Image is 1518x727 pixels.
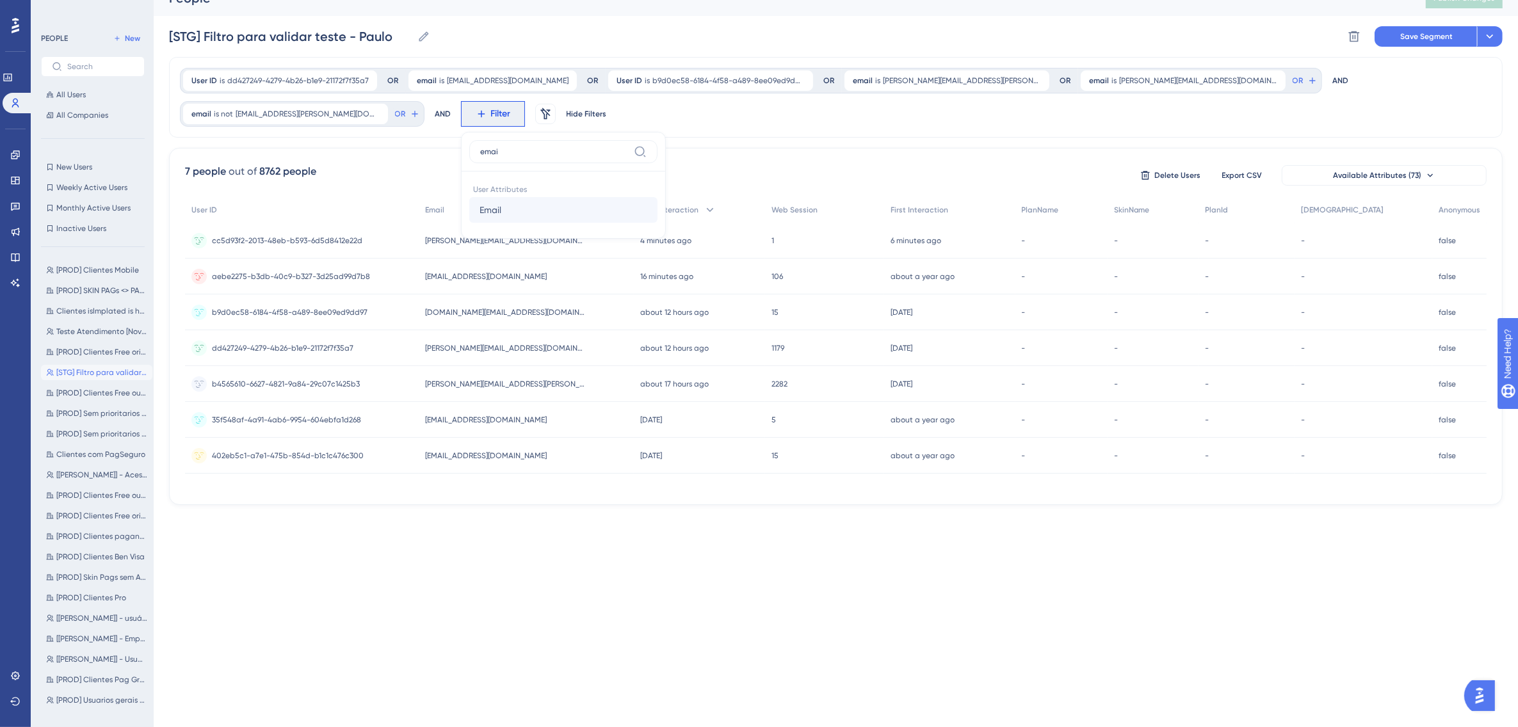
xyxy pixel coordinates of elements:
span: - [1205,379,1209,389]
span: Available Attributes (73) [1333,170,1421,180]
span: - [1114,307,1118,317]
time: about a year ago [891,415,955,424]
button: Save Segment [1375,26,1477,47]
span: - [1205,343,1209,353]
span: Anonymous [1439,205,1480,215]
time: [DATE] [891,344,912,353]
button: Weekly Active Users [41,180,145,195]
span: [PERSON_NAME][EMAIL_ADDRESS][DOMAIN_NAME] [425,236,585,246]
span: [PROD] SKIN PAGs <> PAG_GRATIS | HUB | FREE | PRO [56,285,147,296]
span: [PROD] Skin Pags sem Adq [56,572,147,582]
span: email [191,109,211,119]
button: [PROD] Clientes Mobile [41,262,152,278]
button: Inactive Users [41,221,145,236]
span: New [125,33,140,44]
span: [PERSON_NAME][EMAIL_ADDRESS][PERSON_NAME][DOMAIN_NAME] [425,379,585,389]
time: 16 minutes ago [640,272,693,281]
span: Monthly Active Users [56,203,131,213]
span: - [1301,343,1305,353]
button: OR [1291,70,1319,91]
span: [DOMAIN_NAME][EMAIL_ADDRESS][DOMAIN_NAME] [425,307,585,317]
span: [STG] Filtro para validar teste - Paulo [56,367,147,378]
span: Save Segment [1400,31,1453,42]
span: Need Help? [30,3,80,19]
span: - [1205,236,1209,246]
span: is [439,76,444,86]
span: [[PERSON_NAME]] - Acesso Firefox [56,470,147,480]
span: - [1022,236,1026,246]
div: out of [229,164,257,179]
span: [PERSON_NAME][EMAIL_ADDRESS][DOMAIN_NAME] [425,343,585,353]
span: b9d0ec58-6184-4f58-a489-8ee09ed9dd97 [652,76,805,86]
span: false [1439,451,1456,461]
span: - [1022,415,1026,425]
button: [PROD] Clientes Free ou Pag_Gratis [41,488,152,503]
span: false [1439,415,1456,425]
span: [[PERSON_NAME]] - usuário de teste [56,613,147,623]
button: [PROD] Skin Pags sem Adq [41,570,152,585]
span: [DEMOGRAPHIC_DATA] [1301,205,1384,215]
button: Email [469,197,658,223]
span: - [1205,415,1209,425]
span: Delete Users [1154,170,1200,180]
span: - [1022,451,1026,461]
span: is [220,76,225,86]
button: [[PERSON_NAME]] - Usuários em DEV e STG [41,651,152,667]
span: All Users [56,90,86,100]
span: - [1205,451,1209,461]
span: false [1439,343,1456,353]
button: [PROD] SKIN PAGs <> PAG_GRATIS | HUB | FREE | PRO [41,283,152,298]
span: [PROD] Sem prioritarios Pags L2 [56,429,147,439]
button: All Users [41,87,145,102]
span: dd427249-4279-4b26-b1e9-21172f7f35a7 [212,343,353,353]
div: OR [387,76,398,86]
span: aebe2275-b3db-40c9-b327-3d25ad99d7b8 [212,271,370,282]
span: [EMAIL_ADDRESS][DOMAIN_NAME] [425,415,547,425]
span: Email [480,202,501,218]
span: - [1114,379,1118,389]
span: [EMAIL_ADDRESS][DOMAIN_NAME] [447,76,569,86]
span: 35f548af-4a91-4ab6-9954-604ebfa1d268 [212,415,361,425]
span: All Companies [56,110,108,120]
span: [[PERSON_NAME]] - Usuários em DEV e STG [56,654,147,664]
span: - [1114,451,1118,461]
span: - [1301,451,1305,461]
span: - [1301,379,1305,389]
span: is [875,76,880,86]
span: email [853,76,873,86]
button: Hide Filters [566,104,607,124]
time: about a year ago [891,272,955,281]
span: false [1439,236,1456,246]
span: is [645,76,650,86]
div: OR [587,76,598,86]
button: Export CSV [1210,165,1274,186]
span: [EMAIL_ADDRESS][PERSON_NAME][DOMAIN_NAME] [236,109,380,119]
span: - [1301,415,1305,425]
div: PEOPLE [41,33,68,44]
button: [PROD] Clientes Free origem Mercado [41,344,152,360]
span: false [1439,271,1456,282]
input: Segment Name [169,28,412,45]
span: [PROD] Clientes Free origem Pag_gratis [56,511,147,521]
button: [[PERSON_NAME]] - usuário de teste [41,611,152,626]
button: Clientes com PagSeguro [41,447,152,462]
span: [PROD] Clientes pagantes [56,531,147,541]
button: [STG] Filtro para validar teste - Paulo [41,365,152,380]
button: [PROD] Clientes Pag Grátis [41,672,152,687]
span: - [1022,343,1026,353]
span: [PROD] Clientes Pag Grátis [56,675,147,685]
time: about 17 hours ago [640,379,709,388]
button: [PROD] Clientes Free origem Pag_gratis [41,508,152,523]
div: AND [1332,68,1348,93]
span: Clientes com PagSeguro [56,449,145,459]
span: New Users [56,162,92,172]
span: b9d0ec58-6184-4f58-a489-8ee09ed9dd97 [212,307,367,317]
span: - [1205,271,1209,282]
span: [PROD] Sem prioritarios Pags L1 [56,408,147,419]
span: Teste Atendimento [Novo] [56,326,147,337]
span: dd427249-4279-4b26-b1e9-21172f7f35a7 [227,76,369,86]
time: [DATE] [891,308,912,317]
span: email [417,76,437,86]
input: Type the value [480,147,629,157]
time: [DATE] [891,379,912,388]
